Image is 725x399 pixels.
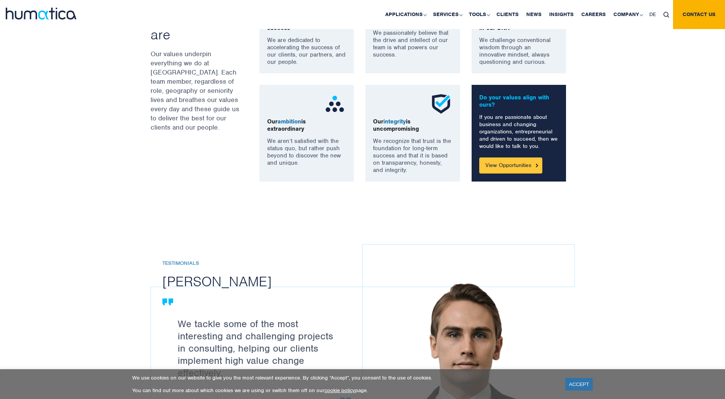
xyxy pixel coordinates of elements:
p: We recognize that trust is the foundation for long-term success and that it is based on transpare... [373,138,453,174]
p: We tackle some of the most interesting and challenging projects in consulting, helping our client... [178,318,343,379]
img: ico [323,92,346,115]
a: cookie policy [324,387,355,394]
img: Button [536,164,538,167]
img: search_icon [663,12,669,18]
img: logo [6,8,76,19]
p: Do your values align with ours? [479,94,559,109]
p: We use cookies on our website to give you the most relevant experience. By clicking “Accept”, you... [132,375,556,381]
p: Our is uncompromising [373,118,453,133]
p: We aren’t satisfied with the status quo, but rather push beyond to discover the new and unique. [267,138,347,167]
a: View Opportunities [479,157,542,174]
h2: [PERSON_NAME] [162,272,374,290]
p: We passionately believe that the drive and intellect of our team is what powers our success. [373,29,453,58]
p: Our values underpin everything we do at [GEOGRAPHIC_DATA]. Each team member, regardless of role, ... [151,49,240,132]
span: DE [649,11,656,18]
p: We are dedicated to accelerating the success of our clients, our partners, and our people. [267,37,347,66]
p: You can find out more about which cookies we are using or switch them off on our page. [132,387,556,394]
p: If you are passionate about business and changing organizations, entrepreneurial and driven to su... [479,114,559,150]
img: ico [430,92,453,115]
span: integrity [383,118,406,125]
p: We challenge conventional wisdom through an innovative mindset, always questioning and curious. [479,37,559,66]
span: ambition [277,118,301,125]
h6: Testimonials [162,260,374,267]
p: Our is extraordinary [267,118,347,133]
a: ACCEPT [565,378,593,391]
